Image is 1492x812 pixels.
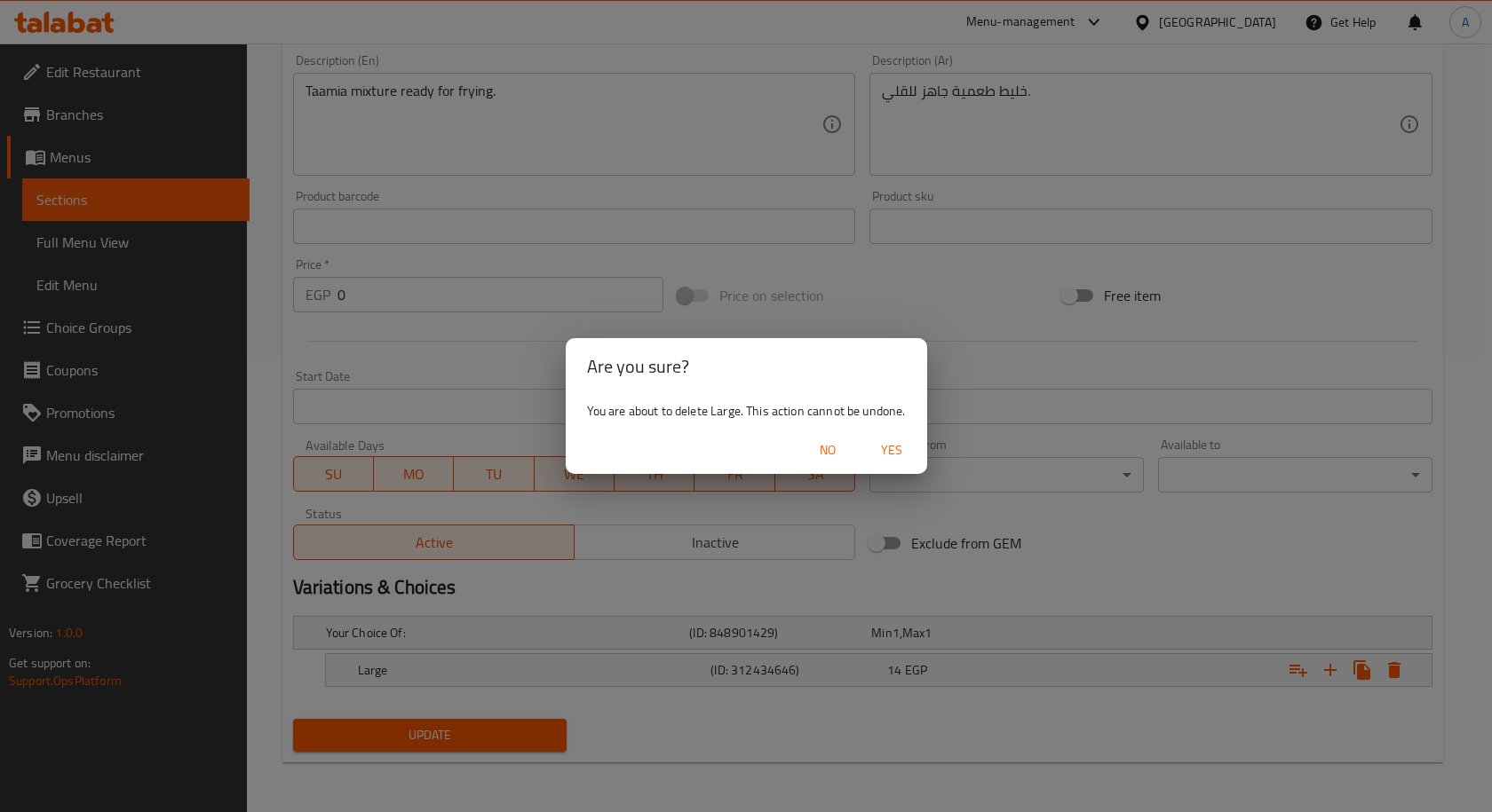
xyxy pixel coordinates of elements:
button: Yes [863,434,920,467]
span: No [806,439,849,461]
span: Yes [870,439,913,461]
div: You are about to delete Large. This action cannot be undone. [566,395,927,427]
button: No [799,434,856,467]
h2: Are you sure? [587,352,906,381]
